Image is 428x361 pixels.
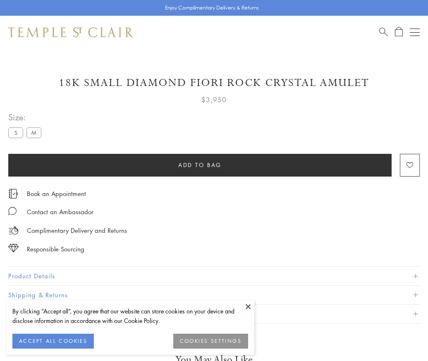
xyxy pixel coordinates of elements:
[165,4,259,12] p: Enjoy Complimentary Delivery & Returns
[201,94,227,105] span: $3,950
[12,306,248,325] div: By clicking “Accept all”, you agree that our website can store cookies on your device and disclos...
[8,267,420,285] button: Product Details
[8,207,17,215] img: MessageIcon-01_2.svg
[379,27,388,37] a: Search
[8,286,420,304] button: Shipping & Returns
[27,207,93,217] div: Contact an Ambassador
[8,110,45,124] span: Size:
[8,127,23,138] label: S
[8,225,19,236] img: icon_delivery.svg
[178,160,222,170] span: Add to bag
[8,154,392,177] button: Add to bag
[27,225,127,236] p: Complimentary Delivery and Returns
[27,189,86,198] a: Book an Appointment
[8,76,420,90] h1: 18K Small Diamond Fiori Rock Crystal Amulet
[8,27,133,37] img: Temple St. Clair
[27,244,84,254] div: Responsible Sourcing
[173,334,248,349] button: COOKIES SETTINGS
[410,27,420,37] button: Open navigation
[8,244,19,252] img: icon_sourcing.svg
[8,189,18,198] img: icon_appointment.svg
[395,27,403,37] a: Open Shopping Bag
[26,127,41,138] label: M
[12,334,94,349] button: ACCEPT ALL COOKIES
